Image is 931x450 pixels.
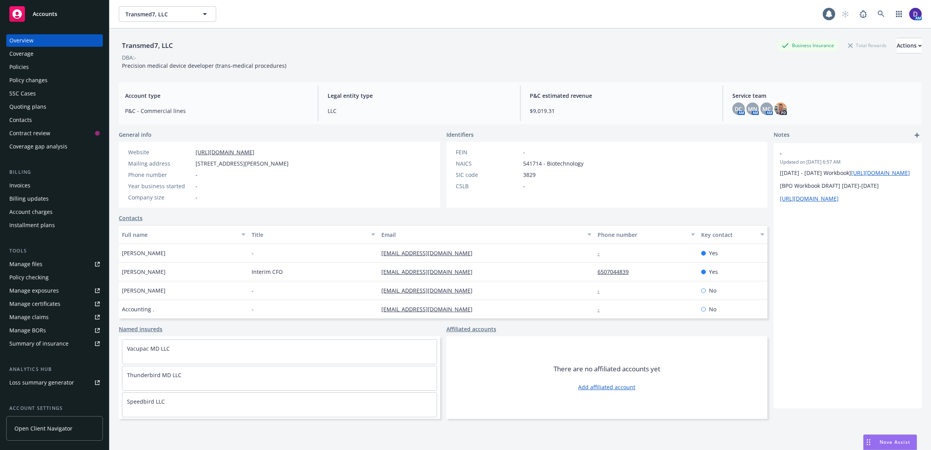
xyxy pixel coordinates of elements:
div: Year business started [128,182,192,190]
span: - [523,182,525,190]
p: [BPO Workbook DRAFT] [DATE]-[DATE] [780,182,915,190]
a: Accounts [6,3,103,25]
span: - [252,286,254,295]
a: Quoting plans [6,101,103,113]
a: Summary of insurance [6,337,103,350]
a: Thunderbird MD LLC [127,371,182,379]
div: Mailing address [128,159,192,168]
span: LLC [328,107,511,115]
button: Transmed7, LLC [119,6,216,22]
a: [URL][DOMAIN_NAME] [196,148,254,156]
a: Contacts [119,214,143,222]
img: photo [909,8,922,20]
div: Quoting plans [9,101,46,113]
a: Start snowing [838,6,853,22]
a: - [598,249,606,257]
span: No [709,286,716,295]
button: Nova Assist [863,434,917,450]
a: add [912,131,922,140]
a: Add affiliated account [578,383,635,391]
button: Actions [897,38,922,53]
div: Overview [9,34,34,47]
span: - [196,193,197,201]
div: Analytics hub [6,365,103,373]
span: Yes [709,249,718,257]
span: Interim CFO [252,268,283,276]
a: Manage files [6,258,103,270]
a: Manage certificates [6,298,103,310]
div: Loss summary generator [9,376,74,389]
div: Policy changes [9,74,48,86]
button: Key contact [698,225,767,244]
div: CSLB [456,182,520,190]
a: SSC Cases [6,87,103,100]
div: Manage certificates [9,298,60,310]
span: There are no affiliated accounts yet [554,364,660,374]
div: Invoices [9,179,30,192]
span: Transmed7, LLC [125,10,193,18]
span: Accounting . [122,305,154,313]
a: Affiliated accounts [446,325,496,333]
span: Identifiers [446,131,474,139]
span: - [196,171,197,179]
button: Full name [119,225,249,244]
div: SIC code [456,171,520,179]
button: Phone number [594,225,698,244]
div: Business Insurance [778,41,838,50]
div: DBA: - [122,53,136,62]
div: Company size [128,193,192,201]
a: Overview [6,34,103,47]
a: [EMAIL_ADDRESS][DOMAIN_NAME] [381,268,479,275]
a: Account charges [6,206,103,218]
span: 541714 - Biotechnology [523,159,584,168]
span: [PERSON_NAME] [122,249,166,257]
div: Installment plans [9,219,55,231]
a: Policy checking [6,271,103,284]
span: $9,019.31 [530,107,713,115]
div: Manage exposures [9,284,59,297]
div: -Updated on [DATE] 6:57 AM[[DATE] - [DATE] Workbook][URL][DOMAIN_NAME][BPO Workbook DRAFT] [DATE]... [774,143,922,209]
a: Billing updates [6,192,103,205]
span: Manage exposures [6,284,103,297]
a: Contacts [6,114,103,126]
div: Drag to move [864,435,873,450]
span: Nova Assist [880,439,910,445]
span: General info [119,131,152,139]
a: Switch app [891,6,907,22]
a: Policy changes [6,74,103,86]
span: [PERSON_NAME] [122,286,166,295]
span: - [252,305,254,313]
a: [EMAIL_ADDRESS][DOMAIN_NAME] [381,305,479,313]
div: Billing [6,168,103,176]
span: Notes [774,131,790,140]
div: Contacts [9,114,32,126]
a: Coverage [6,48,103,60]
div: Key contact [701,231,756,239]
div: Contract review [9,127,50,139]
div: Phone number [128,171,192,179]
div: Coverage gap analysis [9,140,67,153]
div: Summary of insurance [9,337,69,350]
p: [[DATE] - [DATE] Workbook] [780,169,915,177]
a: [EMAIL_ADDRESS][DOMAIN_NAME] [381,287,479,294]
div: FEIN [456,148,520,156]
div: Title [252,231,367,239]
span: No [709,305,716,313]
span: - [252,249,254,257]
button: Title [249,225,378,244]
span: Yes [709,268,718,276]
a: Contract review [6,127,103,139]
div: NAICS [456,159,520,168]
span: DC [735,105,742,113]
a: Speedbird LLC [127,398,165,405]
span: Precision medical device developer (trans-medical procedures) [122,62,286,69]
div: Manage BORs [9,324,46,337]
a: Search [873,6,889,22]
a: - [598,305,606,313]
span: - [196,182,197,190]
div: Account settings [6,404,103,412]
div: Full name [122,231,237,239]
div: Manage files [9,258,42,270]
div: SSC Cases [9,87,36,100]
